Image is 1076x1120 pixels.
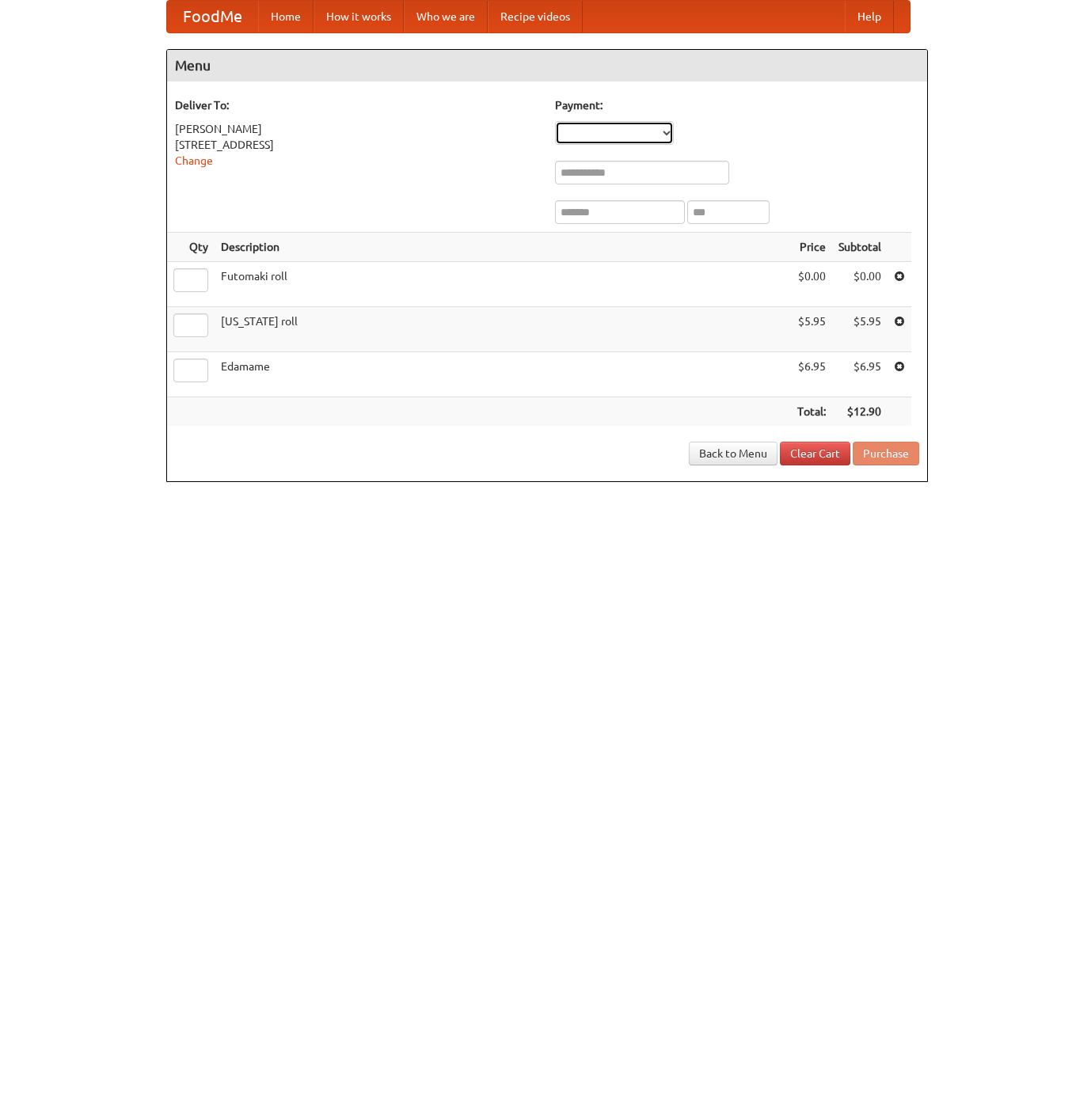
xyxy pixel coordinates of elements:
th: Total: [791,397,832,427]
td: $0.00 [791,262,832,307]
div: [STREET_ADDRESS] [175,137,539,153]
a: Who we are [404,1,488,32]
h5: Payment: [555,97,919,113]
a: Recipe videos [488,1,583,32]
th: Description [215,233,791,262]
a: Help [845,1,894,32]
td: $5.95 [791,307,832,352]
td: $6.95 [832,352,888,397]
th: Subtotal [832,233,888,262]
button: Purchase [853,442,919,465]
a: FoodMe [167,1,258,32]
a: Change [175,154,213,167]
a: Clear Cart [780,442,850,465]
th: Price [791,233,832,262]
h4: Menu [167,50,927,82]
th: $12.90 [832,397,888,427]
h5: Deliver To: [175,97,539,113]
a: Back to Menu [689,442,778,465]
td: Edamame [215,352,791,397]
a: Home [258,1,314,32]
td: $0.00 [832,262,888,307]
th: Qty [167,233,215,262]
td: $5.95 [832,307,888,352]
td: Futomaki roll [215,262,791,307]
td: $6.95 [791,352,832,397]
a: How it works [314,1,404,32]
td: [US_STATE] roll [215,307,791,352]
div: [PERSON_NAME] [175,121,539,137]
